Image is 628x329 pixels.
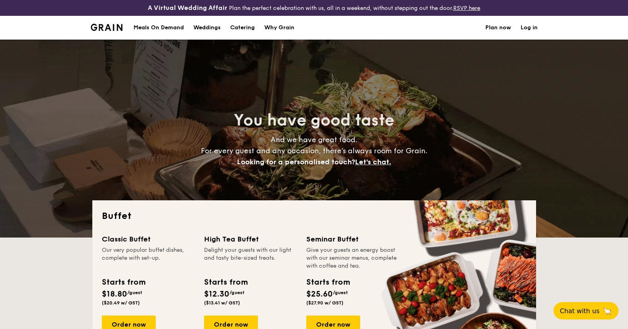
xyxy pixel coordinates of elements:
[129,16,189,40] a: Meals On Demand
[134,16,184,40] div: Meals On Demand
[204,246,297,270] div: Delight your guests with our light and tasty bite-sized treats.
[306,289,333,299] span: $25.60
[453,5,480,11] a: RSVP here
[229,290,244,295] span: /guest
[91,24,123,31] a: Logotype
[521,16,538,40] a: Log in
[603,306,612,316] span: 🦙
[225,16,260,40] a: Catering
[260,16,299,40] a: Why Grain
[193,16,221,40] div: Weddings
[237,158,355,166] span: Looking for a personalised touch?
[306,246,399,270] div: Give your guests an energy boost with our seminar menus, complete with coffee and tea.
[306,300,344,306] span: ($27.90 w/ GST)
[355,158,391,166] span: Let's chat.
[230,16,255,40] h1: Catering
[264,16,294,40] div: Why Grain
[91,24,123,31] img: Grain
[102,246,195,270] div: Our very popular buffet dishes, complete with set-up.
[554,302,618,319] button: Chat with us🦙
[148,3,227,13] h4: A Virtual Wedding Affair
[127,290,142,295] span: /guest
[102,289,127,299] span: $18.80
[306,234,399,245] div: Seminar Buffet
[485,16,511,40] a: Plan now
[102,234,195,245] div: Classic Buffet
[204,276,247,288] div: Starts from
[102,300,140,306] span: ($20.49 w/ GST)
[201,135,428,166] span: And we have great food. For every guest and any occasion, there’s always room for Grain.
[102,276,145,288] div: Starts from
[204,300,240,306] span: ($13.41 w/ GST)
[306,276,349,288] div: Starts from
[189,16,225,40] a: Weddings
[560,307,599,315] span: Chat with us
[234,111,394,130] span: You have good taste
[333,290,348,295] span: /guest
[204,289,229,299] span: $12.30
[105,3,523,13] div: Plan the perfect celebration with us, all in a weekend, without stepping out the door.
[102,210,527,223] h2: Buffet
[204,234,297,245] div: High Tea Buffet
